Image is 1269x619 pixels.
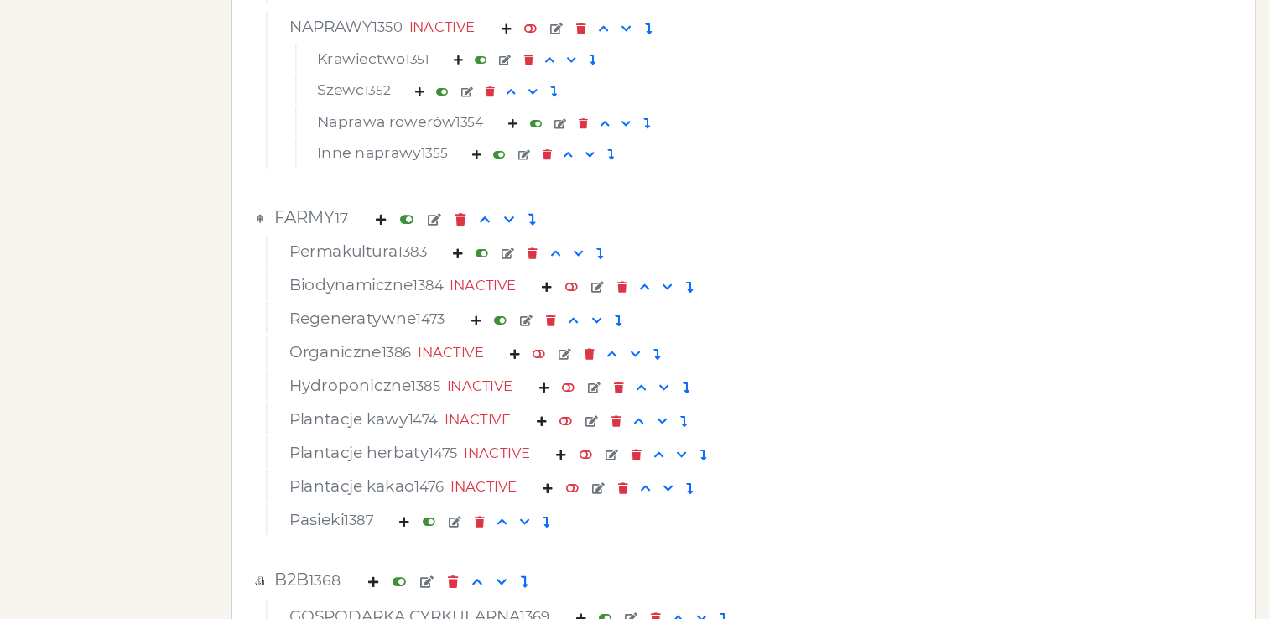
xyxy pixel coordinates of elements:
span: NAPRAWY [289,18,403,37]
span: INACTIVE [464,445,530,461]
img: 650aeb4b021fbf4c49308587 [252,575,268,588]
img: 6103daff39686323ffbc8a36 [252,211,268,226]
small: 1383 [398,243,427,260]
small: 1351 [405,51,429,67]
small: 1350 [372,18,403,35]
span: INACTIVE [450,277,516,294]
span: INACTIVE [445,411,511,428]
small: 1354 [455,114,484,130]
span: Regeneratywne [289,309,445,328]
span: Organiczne [289,342,412,362]
span: Permakultura [289,242,428,261]
span: Plantacje kawy [289,409,439,429]
span: INACTIVE [418,344,484,361]
span: Plantacje herbaty [289,443,458,462]
small: 1355 [421,145,448,161]
span: INACTIVE [408,18,475,35]
small: 1352 [364,82,391,98]
span: Pasieki [289,510,374,529]
span: Plantacje kakao [289,476,445,496]
span: Krawiectwo [317,49,429,67]
small: 1474 [408,411,439,428]
span: Naprawa rowerów [317,112,484,130]
small: 1385 [411,377,440,394]
span: Hydroponiczne [289,376,440,395]
span: Biodynamiczne [289,275,444,294]
span: INACTIVE [450,478,517,495]
span: Szewc [317,81,390,98]
span: FARMY [274,207,348,227]
small: 1473 [416,310,445,327]
small: 1475 [429,445,458,461]
small: 1386 [382,344,412,361]
small: 1384 [413,277,444,294]
small: 1368 [309,571,341,589]
small: 1476 [414,478,445,495]
small: 1387 [344,512,373,528]
span: INACTIVE [447,377,513,394]
small: 17 [335,209,348,226]
span: Inne naprawy [317,144,448,162]
span: B2B [274,570,341,590]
